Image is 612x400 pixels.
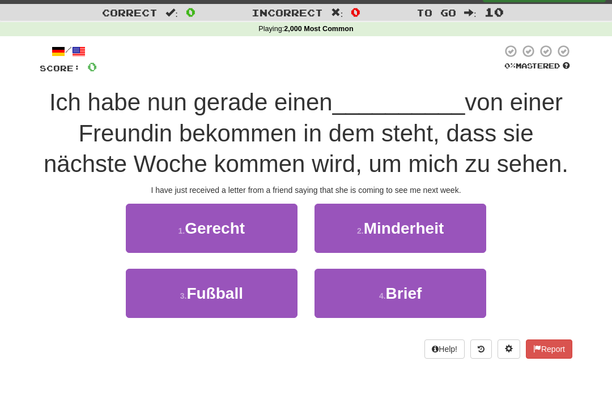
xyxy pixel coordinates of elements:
button: 4.Brief [314,269,486,318]
div: Mastered [502,61,572,71]
button: 2.Minderheit [314,204,486,253]
small: 4 . [379,291,386,300]
span: 0 [87,59,97,74]
span: : [464,8,477,18]
small: 2 . [357,226,364,235]
span: Incorrect [252,7,323,18]
button: 3.Fußball [126,269,297,318]
span: von einer Freundin bekommen in dem steht, dass sie nächste Woche kommen wird, um mich zu sehen. [44,89,568,177]
span: To go [416,7,456,18]
span: Ich habe nun gerade einen [49,89,333,115]
span: : [331,8,343,18]
button: Help! [424,339,465,359]
div: / [40,44,97,58]
button: 1.Gerecht [126,204,297,253]
strong: 2,000 Most Common [284,25,353,33]
span: Fußball [186,285,243,302]
span: 0 [186,5,195,19]
button: Report [526,339,572,359]
span: Brief [386,285,422,302]
span: __________ [333,89,465,115]
span: Gerecht [185,220,245,237]
small: 1 . [178,226,185,235]
span: 10 [484,5,504,19]
span: 0 % [504,61,516,70]
span: Correct [102,7,158,18]
div: I have just received a letter from a friend saying that she is coming to see me next week. [40,184,572,196]
span: Minderheit [364,220,444,237]
span: Score: [40,63,80,73]
button: Round history (alt+y) [470,339,492,359]
span: : [165,8,178,18]
small: 3 . [180,291,187,300]
span: 0 [351,5,360,19]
